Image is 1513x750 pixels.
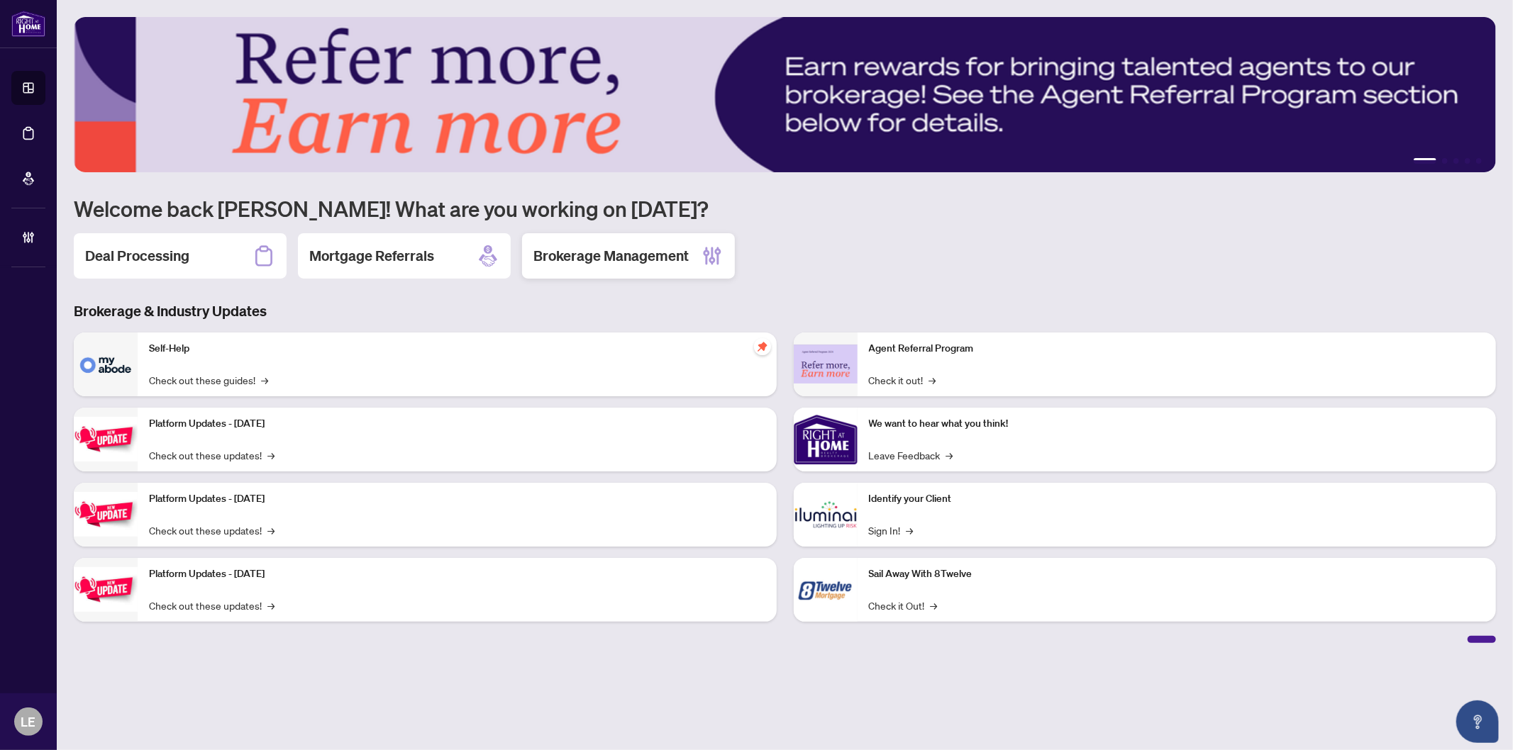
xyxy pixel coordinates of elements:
p: Agent Referral Program [869,341,1485,357]
img: Platform Updates - June 23, 2025 [74,567,138,612]
p: Platform Updates - [DATE] [149,416,765,432]
img: Platform Updates - July 21, 2025 [74,417,138,461]
span: → [929,372,936,388]
button: 2 [1442,158,1448,164]
img: Agent Referral Program [794,345,858,384]
img: logo [11,11,45,37]
p: Self-Help [149,341,765,357]
h2: Deal Processing [85,246,189,266]
span: → [261,372,268,388]
img: Sail Away With 8Twelve [794,558,858,622]
span: → [946,447,953,463]
a: Check it Out!→ [869,598,938,613]
button: Open asap [1456,700,1499,743]
a: Check it out!→ [869,372,936,388]
h3: Brokerage & Industry Updates [74,301,1496,321]
a: Sign In!→ [869,522,914,538]
span: → [907,522,914,538]
span: pushpin [754,338,771,355]
a: Check out these updates!→ [149,522,275,538]
a: Check out these updates!→ [149,447,275,463]
h2: Mortgage Referrals [309,246,434,266]
p: Identify your Client [869,491,1485,507]
button: 3 [1453,158,1459,164]
a: Check out these updates!→ [149,598,275,613]
img: We want to hear what you think! [794,408,858,471]
img: Platform Updates - July 8, 2025 [74,492,138,537]
img: Self-Help [74,332,138,396]
span: → [931,598,938,613]
button: 5 [1476,158,1482,164]
img: Slide 0 [74,17,1496,172]
img: Identify your Client [794,483,858,547]
a: Check out these guides!→ [149,372,268,388]
h1: Welcome back [PERSON_NAME]! What are you working on [DATE]? [74,195,1496,222]
span: LE [21,712,36,732]
p: Platform Updates - [DATE] [149,491,765,507]
span: → [267,447,275,463]
h2: Brokerage Management [533,246,689,266]
span: → [267,522,275,538]
a: Leave Feedback→ [869,447,953,463]
p: Platform Updates - [DATE] [149,566,765,582]
span: → [267,598,275,613]
p: We want to hear what you think! [869,416,1485,432]
button: 4 [1465,158,1470,164]
button: 1 [1414,158,1436,164]
p: Sail Away With 8Twelve [869,566,1485,582]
